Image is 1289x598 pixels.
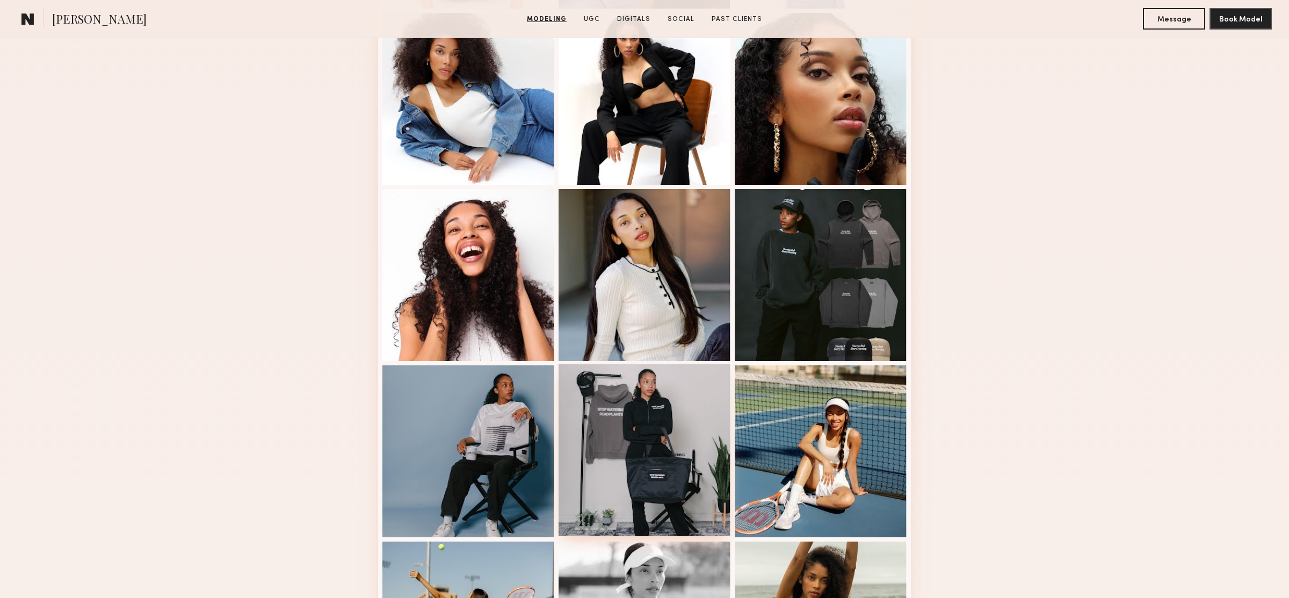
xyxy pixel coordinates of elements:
a: Social [663,15,699,24]
a: Digitals [613,15,655,24]
button: Book Model [1210,8,1272,30]
span: [PERSON_NAME] [52,11,147,30]
a: UGC [580,15,604,24]
a: Book Model [1210,14,1272,23]
button: Message [1143,8,1205,30]
a: Past Clients [707,15,766,24]
a: Modeling [523,15,571,24]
